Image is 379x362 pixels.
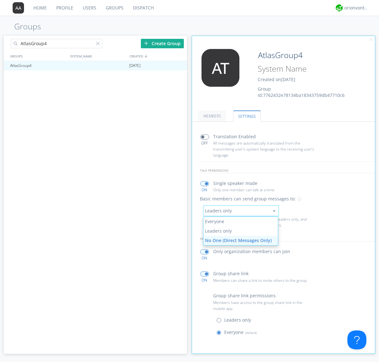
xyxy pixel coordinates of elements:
[197,140,212,146] div: OFF
[198,110,226,122] a: MEMBERS
[213,180,257,187] p: Single speaker mode
[200,236,375,241] p: invitation
[213,277,314,283] p: Members can share a link to invite others to the group
[258,76,295,82] span: Created on
[256,49,358,62] input: Group Name
[213,140,314,158] p: All messages are automatically translated from the transmitting user’s spoken language to the rec...
[203,217,278,226] a: Everyone
[203,205,279,216] button: Leaders only
[200,195,296,202] p: Basic members can send group messages to:
[197,277,212,283] div: ON
[197,49,244,87] img: 373638.png
[281,76,295,82] span: [DATE]
[9,51,67,61] div: GROUPS
[224,317,251,323] p: Leaders only
[11,39,102,48] input: Search groups
[347,330,366,349] iframe: Toggle Customer Support
[213,248,290,255] p: Only organization members can join
[203,217,279,246] ul: Leaders only
[203,216,321,228] p: Basic members can transmit messages to Leaders only, and everyone can receive message from Leaders.
[128,51,188,61] div: CREATED
[200,168,375,173] p: talk permissions
[203,226,278,236] a: Leaders only
[213,270,249,277] p: Group share link
[233,110,261,122] a: SETTINGS
[336,4,343,11] img: 29d36aed6fa347d5a1537e7736e6aa13
[369,38,373,42] img: cancel.svg
[244,330,257,335] span: (default)
[141,39,184,48] div: Create Group
[4,61,187,70] a: AtlasGroup4[DATE]
[213,133,256,140] p: Translation Enabled
[203,236,278,245] a: No One (Direct Messages Only)
[9,61,68,70] div: AtlasGroup4
[197,255,212,261] div: ON
[144,41,148,45] img: plus.svg
[213,300,314,312] p: Members have access to the group share link in the mobile app
[213,292,276,299] p: Group share link permissions
[256,63,358,75] input: System Name
[258,86,345,98] span: Group Id: 7762432e78134ba18343759db47710c6
[197,187,212,193] div: ON
[69,51,128,61] div: SYSTEM_NAME
[344,5,368,11] div: orionvontas+atlas+automation+org2
[213,187,314,193] p: Only one member can talk at a time.
[13,2,24,14] img: 373638.png
[224,329,257,336] p: Everyone
[129,61,141,70] span: [DATE]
